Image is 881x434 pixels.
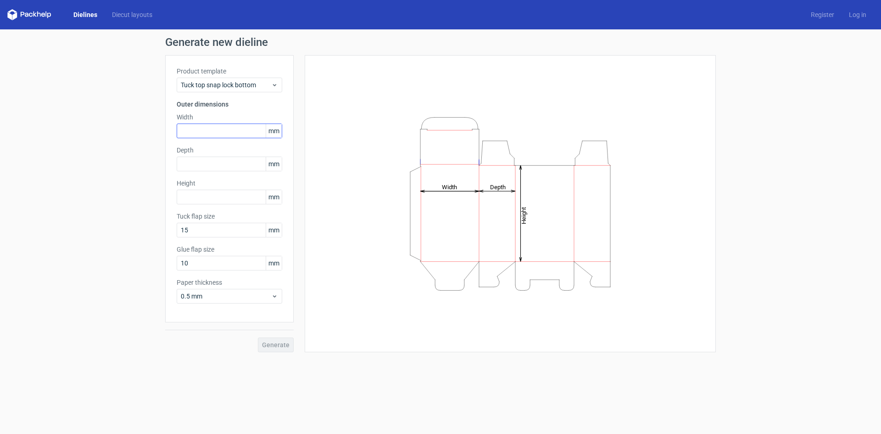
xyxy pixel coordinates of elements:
a: Dielines [66,10,105,19]
span: Tuck top snap lock bottom [181,80,271,90]
tspan: Depth [490,183,506,190]
label: Tuck flap size [177,212,282,221]
span: mm [266,256,282,270]
span: 0.5 mm [181,292,271,301]
a: Diecut layouts [105,10,160,19]
h1: Generate new dieline [165,37,716,48]
label: Glue flap size [177,245,282,254]
span: mm [266,157,282,171]
label: Height [177,179,282,188]
label: Depth [177,146,282,155]
span: mm [266,223,282,237]
a: Log in [842,10,874,19]
tspan: Width [442,183,457,190]
label: Paper thickness [177,278,282,287]
a: Register [803,10,842,19]
span: mm [266,190,282,204]
label: Product template [177,67,282,76]
label: Width [177,113,282,122]
span: mm [266,124,282,138]
h3: Outer dimensions [177,100,282,109]
tspan: Height [520,207,527,224]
